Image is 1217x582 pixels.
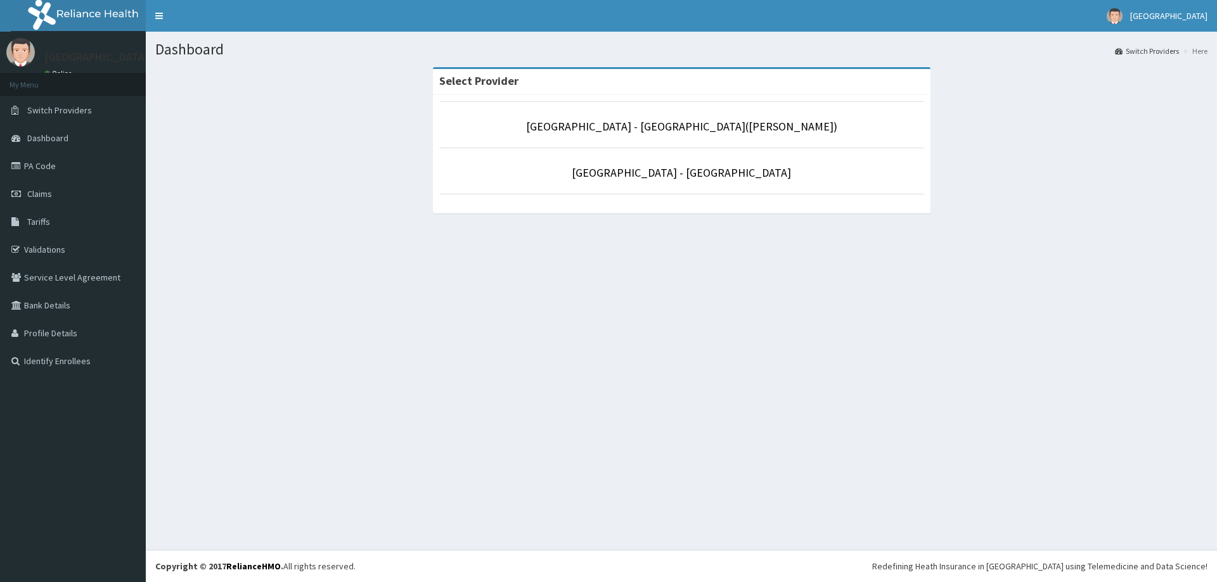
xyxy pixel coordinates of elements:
[27,132,68,144] span: Dashboard
[872,560,1207,573] div: Redefining Heath Insurance in [GEOGRAPHIC_DATA] using Telemedicine and Data Science!
[27,104,92,116] span: Switch Providers
[1180,46,1207,56] li: Here
[439,73,518,88] strong: Select Provider
[27,216,50,227] span: Tariffs
[572,165,791,180] a: [GEOGRAPHIC_DATA] - [GEOGRAPHIC_DATA]
[226,560,281,572] a: RelianceHMO
[526,119,837,134] a: [GEOGRAPHIC_DATA] - [GEOGRAPHIC_DATA]([PERSON_NAME])
[1130,10,1207,22] span: [GEOGRAPHIC_DATA]
[1115,46,1179,56] a: Switch Providers
[44,51,149,63] p: [GEOGRAPHIC_DATA]
[155,41,1207,58] h1: Dashboard
[27,188,52,199] span: Claims
[155,560,283,572] strong: Copyright © 2017 .
[6,38,35,66] img: User Image
[146,550,1217,582] footer: All rights reserved.
[1107,8,1123,24] img: User Image
[44,69,75,78] a: Online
